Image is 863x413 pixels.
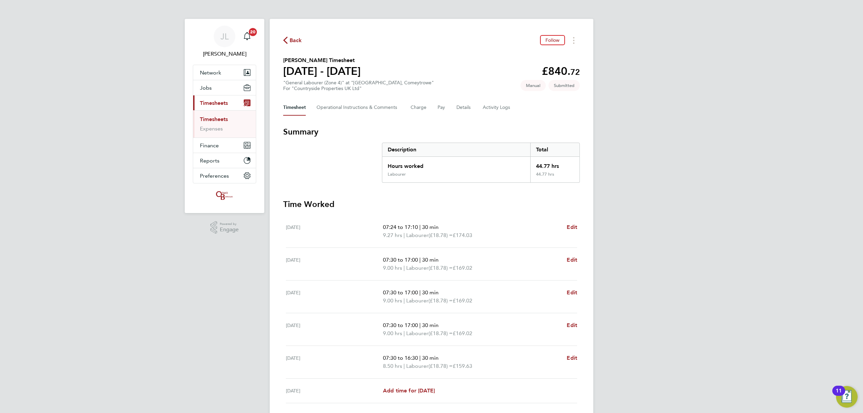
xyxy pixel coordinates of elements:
span: | [404,232,405,238]
button: Open Resource Center, 11 new notifications [836,386,858,408]
span: This timesheet was manually created. [520,80,546,91]
span: | [404,363,405,369]
span: Labourer [406,329,428,337]
a: Edit [567,256,577,264]
span: | [419,224,421,230]
div: [DATE] [286,289,383,305]
button: Details [456,99,472,116]
span: Labourer [406,297,428,305]
button: Pay [438,99,446,116]
span: 9.00 hrs [383,265,402,271]
div: [DATE] [286,223,383,239]
div: Timesheets [193,110,256,138]
a: Edit [567,354,577,362]
span: £159.63 [453,363,472,369]
span: £174.03 [453,232,472,238]
a: JL[PERSON_NAME] [193,26,256,58]
div: [DATE] [286,387,383,395]
div: Summary [382,143,580,183]
span: Labourer [406,362,428,370]
span: Edit [567,322,577,328]
span: (£18.78) = [428,265,453,271]
span: | [404,330,405,336]
span: Powered by [220,221,239,227]
a: Powered byEngage [210,221,239,234]
button: Timesheets [193,95,256,110]
button: Activity Logs [483,99,511,116]
span: Edit [567,257,577,263]
h3: Time Worked [283,199,580,210]
button: Jobs [193,80,256,95]
button: Back [283,36,302,45]
span: (£18.78) = [428,330,453,336]
span: Edit [567,355,577,361]
div: Description [382,143,530,156]
button: Reports [193,153,256,168]
span: Preferences [200,173,229,179]
span: Follow [545,37,560,43]
nav: Main navigation [185,19,264,213]
span: Jordan Lee [193,50,256,58]
a: Timesheets [200,116,228,122]
a: Edit [567,321,577,329]
span: Labourer [406,231,428,239]
span: 9.00 hrs [383,330,402,336]
span: 9.27 hrs [383,232,402,238]
span: This timesheet is Submitted. [548,80,580,91]
button: Operational Instructions & Comments [317,99,400,116]
span: 07:30 to 17:00 [383,257,418,263]
div: 44.77 hrs [530,157,579,172]
span: Labourer [406,264,428,272]
a: Go to home page [193,190,256,201]
span: Jobs [200,85,212,91]
app-decimal: £840. [542,65,580,78]
div: [DATE] [286,354,383,370]
span: 30 min [422,322,439,328]
button: Timesheets Menu [568,35,580,46]
span: 07:30 to 17:00 [383,322,418,328]
span: Add time for [DATE] [383,387,435,394]
span: 9.00 hrs [383,297,402,304]
a: Edit [567,223,577,231]
span: Network [200,69,221,76]
a: 20 [240,26,254,47]
h3: Summary [283,126,580,137]
div: For "Countryside Properties UK Ltd" [283,86,434,91]
span: Timesheets [200,100,228,106]
div: [DATE] [286,321,383,337]
div: Labourer [388,172,406,177]
span: Edit [567,224,577,230]
h1: [DATE] - [DATE] [283,64,361,78]
span: 30 min [422,355,439,361]
button: Network [193,65,256,80]
div: 11 [836,391,842,400]
div: "General Labourer (Zone 4)" at "[GEOGRAPHIC_DATA], Comeytrowe" [283,80,434,91]
span: £169.02 [453,330,472,336]
a: Expenses [200,125,223,132]
div: Hours worked [382,157,530,172]
span: Reports [200,157,219,164]
span: Edit [567,289,577,296]
a: Add time for [DATE] [383,387,435,395]
span: Finance [200,142,219,149]
span: | [419,355,421,361]
button: Follow [540,35,565,45]
span: | [404,265,405,271]
div: Total [530,143,579,156]
img: oneillandbrennan-logo-retina.png [215,190,234,201]
button: Preferences [193,168,256,183]
span: Back [290,36,302,45]
span: | [419,257,421,263]
span: | [404,297,405,304]
span: JL [220,32,229,41]
span: 8.50 hrs [383,363,402,369]
span: Engage [220,227,239,233]
span: £169.02 [453,297,472,304]
span: (£18.78) = [428,363,453,369]
span: | [419,289,421,296]
div: [DATE] [286,256,383,272]
a: Edit [567,289,577,297]
span: 07:24 to 17:10 [383,224,418,230]
span: 20 [249,28,257,36]
span: 07:30 to 17:00 [383,289,418,296]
